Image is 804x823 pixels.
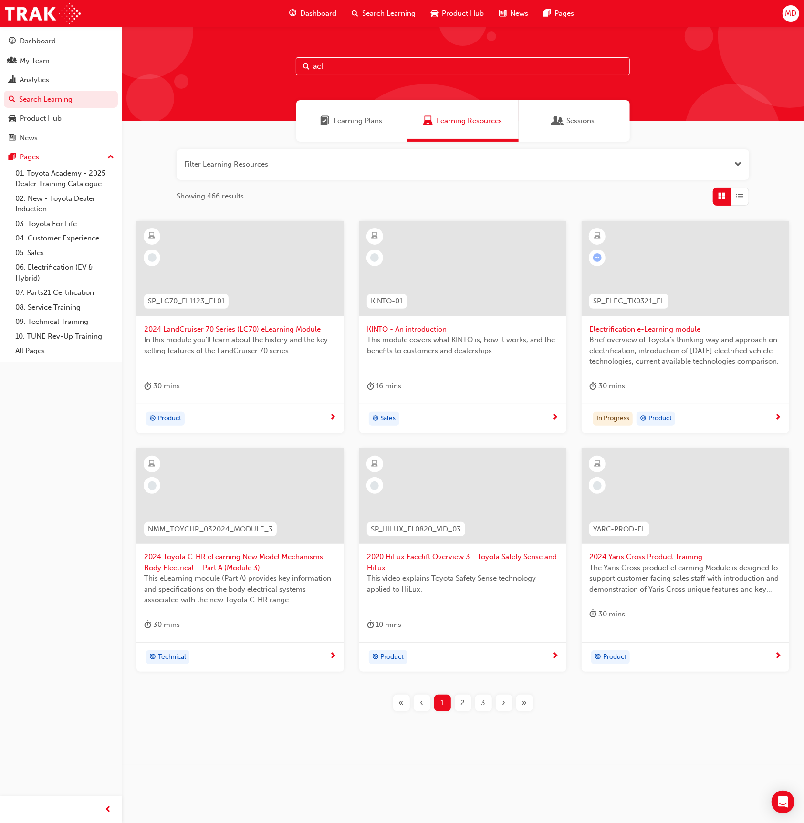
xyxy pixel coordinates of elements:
button: DashboardMy TeamAnalyticsSearch LearningProduct HubNews [4,31,118,148]
a: 08. Service Training [11,300,118,315]
input: Search... [296,57,630,75]
span: pages-icon [9,153,16,162]
span: target-icon [149,413,156,425]
a: 04. Customer Experience [11,231,118,246]
button: Page 1 [432,695,453,711]
span: The Yaris Cross product eLearning Module is designed to support customer facing sales staff with ... [589,563,782,595]
a: All Pages [11,344,118,358]
span: 2024 LandCruiser 70 Series (LC70) eLearning Module [144,324,336,335]
a: News [4,129,118,147]
div: 30 mins [144,619,180,631]
span: This module covers what KINTO is, how it works, and the benefits to customers and dealerships. [367,334,559,356]
span: next-icon [329,414,336,422]
span: news-icon [9,134,16,143]
span: learningResourceType_ELEARNING-icon [594,230,601,242]
span: Product [158,413,181,424]
a: SessionsSessions [519,100,630,142]
button: Page 3 [473,695,494,711]
span: In this module you'll learn about the history and the key selling features of the LandCruiser 70 ... [144,334,336,356]
span: This video explains Toyota Safety Sense technology applied to HiLux. [367,573,559,594]
a: Product Hub [4,110,118,127]
span: Learning Resources [437,115,502,126]
span: News [510,8,528,19]
span: Learning Plans [321,115,330,126]
span: Technical [158,652,186,663]
span: learningRecordVerb_NONE-icon [370,481,379,490]
span: car-icon [9,115,16,123]
span: 2 [461,698,465,708]
a: Search Learning [4,91,118,108]
a: Learning ResourcesLearning Resources [407,100,519,142]
span: ‹ [420,698,424,708]
a: 10. TUNE Rev-Up Training [11,329,118,344]
span: Product Hub [442,8,484,19]
a: search-iconSearch Learning [344,4,423,23]
span: duration-icon [367,380,374,392]
a: 07. Parts21 Certification [11,285,118,300]
div: Pages [20,152,39,163]
a: pages-iconPages [536,4,582,23]
span: up-icon [107,151,114,164]
span: Showing 466 results [177,191,244,202]
span: learningResourceType_ELEARNING-icon [149,458,156,470]
button: MD [783,5,799,22]
div: 30 mins [144,380,180,392]
span: target-icon [149,651,156,664]
span: 1 [441,698,444,708]
span: learningRecordVerb_NONE-icon [148,253,157,262]
span: target-icon [372,651,379,664]
span: Dashboard [300,8,336,19]
span: Search Learning [362,8,416,19]
span: duration-icon [144,619,151,631]
span: car-icon [431,8,438,20]
img: Trak [5,3,81,24]
a: SP_ELEC_TK0321_ELElectrification e-Learning moduleBrief overview of Toyota’s thinking way and app... [582,221,789,434]
span: This eLearning module (Part A) provides key information and specifications on the body electrical... [144,573,336,605]
a: My Team [4,52,118,70]
span: Sales [381,413,396,424]
span: Pages [554,8,574,19]
a: 05. Sales [11,246,118,260]
span: 2024 Toyota C-HR eLearning New Model Mechanisms – Body Electrical – Part A (Module 3) [144,552,336,573]
a: 09. Technical Training [11,314,118,329]
span: target-icon [372,413,379,425]
span: next-icon [329,652,336,661]
a: SP_HILUX_FL0820_VID_032020 HiLux Facelift Overview 3 - Toyota Safety Sense and HiLuxThis video ex... [359,448,567,672]
span: learningResourceType_ELEARNING-icon [371,230,378,242]
span: Electrification e-Learning module [589,324,782,335]
a: news-iconNews [491,4,536,23]
span: duration-icon [144,380,151,392]
span: learningResourceType_ELEARNING-icon [371,458,378,470]
span: next-icon [774,652,782,661]
span: search-icon [352,8,358,20]
span: people-icon [9,57,16,65]
div: Product Hub [20,113,62,124]
button: Last page [514,695,535,711]
div: 16 mins [367,380,402,392]
span: news-icon [499,8,506,20]
div: Open Intercom Messenger [772,791,794,813]
span: learningRecordVerb_NONE-icon [593,481,602,490]
div: News [20,133,38,144]
span: 2024 Yaris Cross Product Training [589,552,782,563]
span: guage-icon [9,37,16,46]
div: 30 mins [589,380,625,392]
span: Grid [719,191,726,202]
div: 30 mins [589,608,625,620]
span: Search [303,61,310,72]
span: learningResourceType_ELEARNING-icon [149,230,156,242]
span: SP_ELEC_TK0321_EL [593,296,665,307]
span: Learning Plans [334,115,383,126]
span: SP_HILUX_FL0820_VID_03 [371,524,461,535]
span: List [737,191,744,202]
span: KINTO-01 [371,296,403,307]
span: next-icon [774,414,782,422]
div: Analytics [20,74,49,85]
span: KINTO - An introduction [367,324,559,335]
span: guage-icon [289,8,296,20]
a: Learning PlansLearning Plans [296,100,407,142]
span: learningRecordVerb_NONE-icon [370,253,379,262]
span: NMM_TOYCHR_032024_MODULE_3 [148,524,273,535]
span: Product [603,652,626,663]
span: Sessions [567,115,595,126]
